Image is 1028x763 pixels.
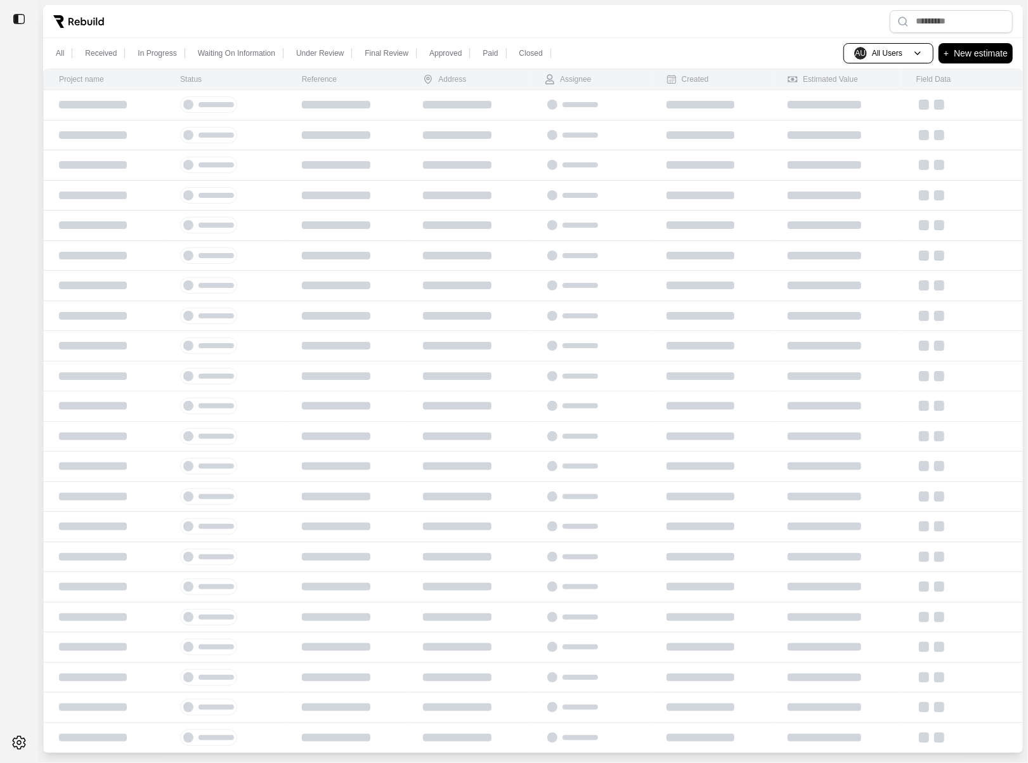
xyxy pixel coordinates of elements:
p: Under Review [296,48,344,58]
p: All [56,48,64,58]
div: Field Data [916,74,951,84]
button: AUAll Users [843,43,934,63]
img: toggle sidebar [13,13,25,25]
div: Address [423,74,466,84]
span: AU [854,47,867,60]
p: Waiting On Information [198,48,275,58]
p: Closed [519,48,543,58]
button: +New estimate [939,43,1013,63]
p: In Progress [138,48,176,58]
p: Paid [483,48,498,58]
p: Received [85,48,117,58]
p: All Users [872,48,902,58]
div: Created [667,74,709,84]
div: Estimated Value [788,74,858,84]
div: Assignee [545,74,591,84]
p: New estimate [954,46,1008,61]
p: + [944,46,949,61]
div: Status [180,74,202,84]
p: Final Review [365,48,408,58]
div: Project name [59,74,104,84]
p: Approved [429,48,462,58]
img: Rebuild [53,15,104,28]
div: Reference [302,74,337,84]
